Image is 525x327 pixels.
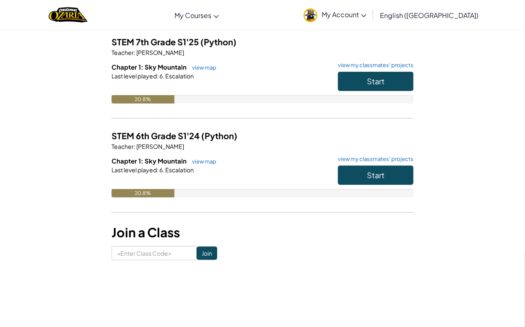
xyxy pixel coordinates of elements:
a: view my classmates' projects [334,156,413,162]
span: STEM 7th Grade S1'25 [112,36,200,47]
button: Start [338,166,413,185]
a: English ([GEOGRAPHIC_DATA]) [376,4,483,26]
button: Start [338,72,413,91]
a: My Account [299,2,371,28]
span: My Account [322,10,366,19]
a: view my classmates' projects [334,62,413,68]
a: My Courses [170,4,223,26]
img: Home [49,6,88,23]
span: STEM 6th Grade S1'24 [112,130,201,141]
span: : [157,166,159,174]
span: Escalation [164,166,194,174]
a: view map [188,64,216,71]
span: Teacher [112,143,134,150]
span: : [157,72,159,80]
span: 6. [159,72,164,80]
span: Chapter 1: Sky Mountain [112,63,188,71]
span: Escalation [164,72,194,80]
span: : [134,49,135,56]
span: [PERSON_NAME] [135,49,184,56]
span: Teacher [112,49,134,56]
span: Chapter 1: Sky Mountain [112,157,188,165]
span: 6. [159,166,164,174]
input: <Enter Class Code> [112,246,197,260]
span: Start [367,170,385,180]
h3: Join a Class [112,223,413,242]
span: My Courses [174,11,211,20]
span: (Python) [200,36,237,47]
div: 20.8% [112,189,174,197]
span: [PERSON_NAME] [135,143,184,150]
span: (Python) [201,130,237,141]
a: Ozaria by CodeCombat logo [49,6,88,23]
input: Join [197,247,217,260]
div: 20.8% [112,95,174,104]
span: Last level played [112,72,157,80]
img: avatar [304,8,317,22]
span: Start [367,76,385,86]
a: view map [188,158,216,165]
span: English ([GEOGRAPHIC_DATA]) [380,11,478,20]
span: : [134,143,135,150]
span: Last level played [112,166,157,174]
